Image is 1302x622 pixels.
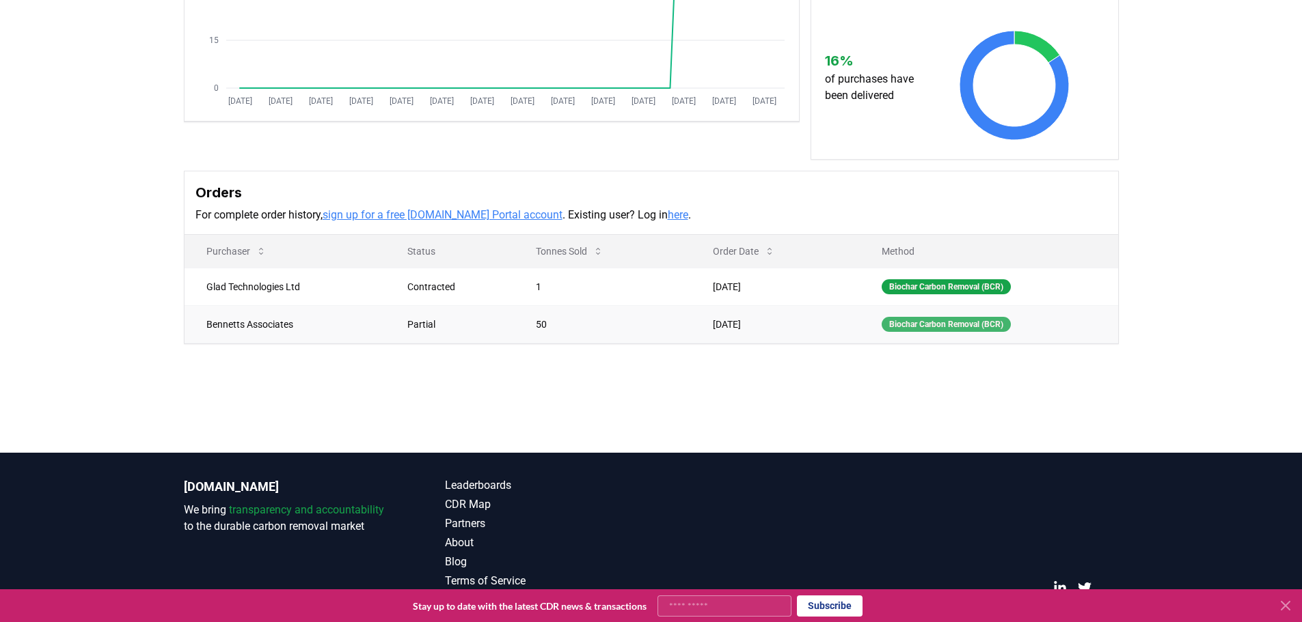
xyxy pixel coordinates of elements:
tspan: [DATE] [510,96,534,106]
div: Biochar Carbon Removal (BCR) [882,279,1011,294]
tspan: [DATE] [711,96,735,106]
div: Biochar Carbon Removal (BCR) [882,317,1011,332]
td: 1 [514,268,692,305]
div: Contracted [407,280,503,294]
tspan: 0 [214,83,219,93]
td: [DATE] [691,268,860,305]
h3: Orders [195,182,1107,203]
p: For complete order history, . Existing user? Log in . [195,207,1107,223]
p: [DOMAIN_NAME] [184,477,390,496]
td: [DATE] [691,305,860,343]
p: of purchases have been delivered [825,71,927,104]
tspan: [DATE] [550,96,574,106]
td: Bennetts Associates [185,305,386,343]
a: sign up for a free [DOMAIN_NAME] Portal account [323,208,562,221]
tspan: [DATE] [268,96,292,106]
tspan: [DATE] [389,96,413,106]
a: Twitter [1078,581,1091,595]
h3: 16 % [825,51,927,71]
tspan: [DATE] [591,96,614,106]
a: CDR Map [445,496,651,513]
p: We bring to the durable carbon removal market [184,502,390,535]
tspan: [DATE] [752,96,776,106]
p: Method [871,244,1107,258]
tspan: [DATE] [308,96,332,106]
tspan: [DATE] [349,96,372,106]
a: here [668,208,688,221]
a: Leaderboards [445,477,651,494]
tspan: [DATE] [470,96,493,106]
button: Tonnes Sold [525,238,614,265]
span: transparency and accountability [229,503,384,516]
td: 50 [514,305,692,343]
tspan: [DATE] [429,96,453,106]
a: About [445,535,651,551]
tspan: [DATE] [631,96,655,106]
p: Status [396,244,503,258]
tspan: [DATE] [671,96,695,106]
a: LinkedIn [1053,581,1067,595]
a: Terms of Service [445,573,651,589]
button: Purchaser [195,238,277,265]
td: Glad Technologies Ltd [185,268,386,305]
tspan: [DATE] [228,96,252,106]
div: Partial [407,317,503,331]
a: Partners [445,515,651,532]
tspan: 15 [209,36,219,45]
a: Blog [445,554,651,570]
button: Order Date [702,238,786,265]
